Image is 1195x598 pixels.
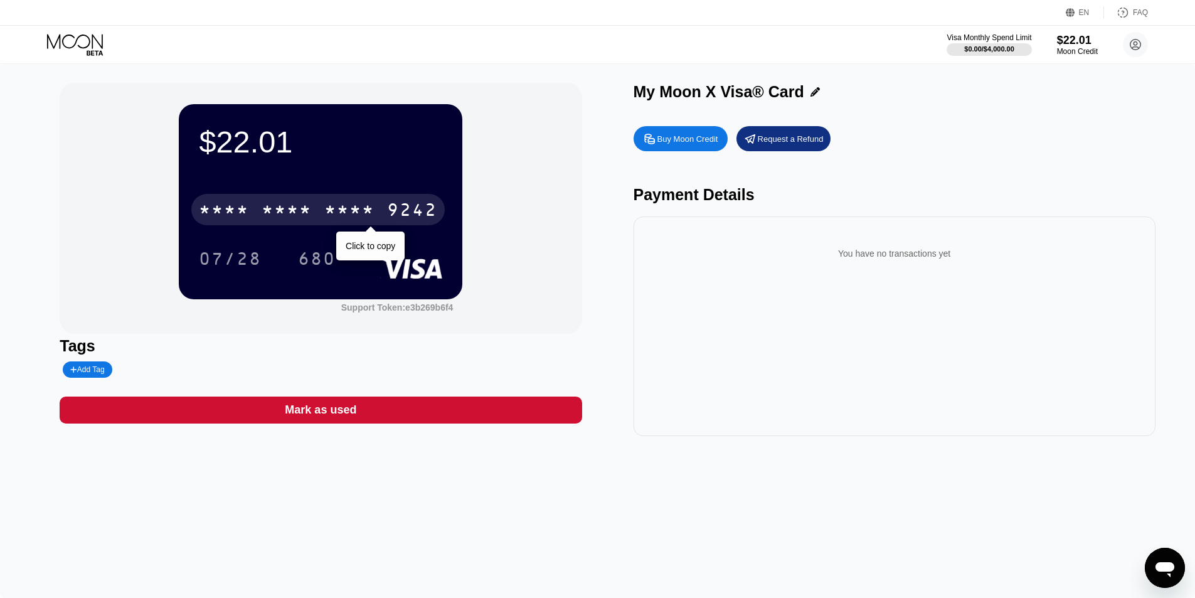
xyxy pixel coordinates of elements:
[1057,34,1098,47] div: $22.01
[644,236,1145,271] div: You have no transactions yet
[1079,8,1090,17] div: EN
[341,302,454,312] div: Support Token: e3b269b6f4
[657,134,718,144] div: Buy Moon Credit
[634,126,728,151] div: Buy Moon Credit
[1104,6,1148,19] div: FAQ
[63,361,112,378] div: Add Tag
[1057,47,1098,56] div: Moon Credit
[634,186,1155,204] div: Payment Details
[634,83,804,101] div: My Moon X Visa® Card
[346,241,395,251] div: Click to copy
[189,243,271,274] div: 07/28
[341,302,454,312] div: Support Token:e3b269b6f4
[964,45,1014,53] div: $0.00 / $4,000.00
[947,33,1031,42] div: Visa Monthly Spend Limit
[285,403,356,417] div: Mark as used
[387,201,437,222] div: 9242
[60,337,582,355] div: Tags
[289,243,345,274] div: 680
[1066,6,1104,19] div: EN
[1057,34,1098,56] div: $22.01Moon Credit
[1133,8,1148,17] div: FAQ
[298,250,336,270] div: 680
[70,365,104,374] div: Add Tag
[1145,548,1185,588] iframe: Button to launch messaging window
[60,397,582,424] div: Mark as used
[758,134,824,144] div: Request a Refund
[199,250,262,270] div: 07/28
[199,124,442,159] div: $22.01
[947,33,1031,56] div: Visa Monthly Spend Limit$0.00/$4,000.00
[736,126,831,151] div: Request a Refund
